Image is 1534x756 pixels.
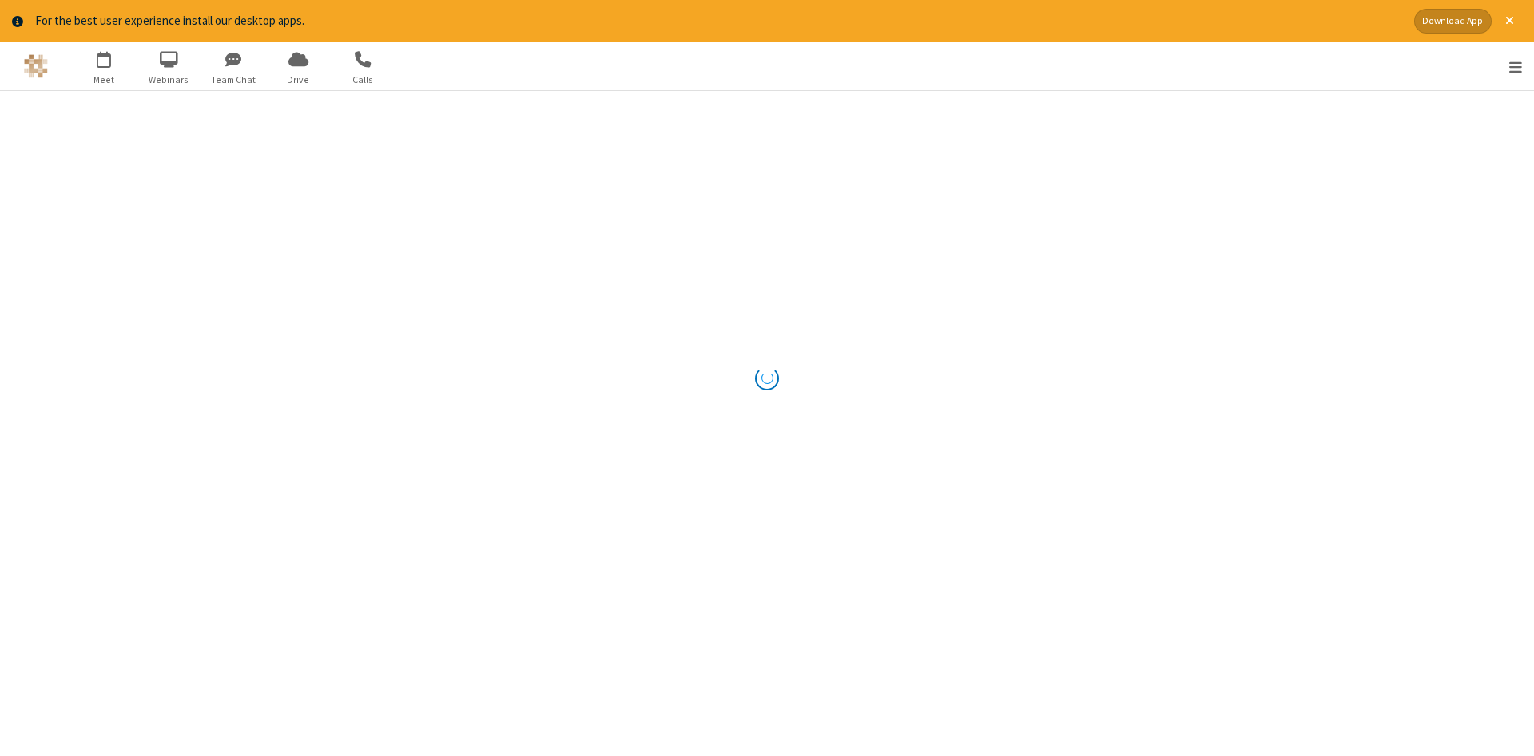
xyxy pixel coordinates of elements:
[24,54,48,78] img: QA Selenium DO NOT DELETE OR CHANGE
[1488,42,1534,90] div: Open menu
[268,73,328,87] span: Drive
[204,73,264,87] span: Team Chat
[6,42,66,90] button: Logo
[139,73,199,87] span: Webinars
[1497,9,1522,34] button: Close alert
[1414,9,1492,34] button: Download App
[35,12,1402,30] div: For the best user experience install our desktop apps.
[333,73,393,87] span: Calls
[74,73,134,87] span: Meet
